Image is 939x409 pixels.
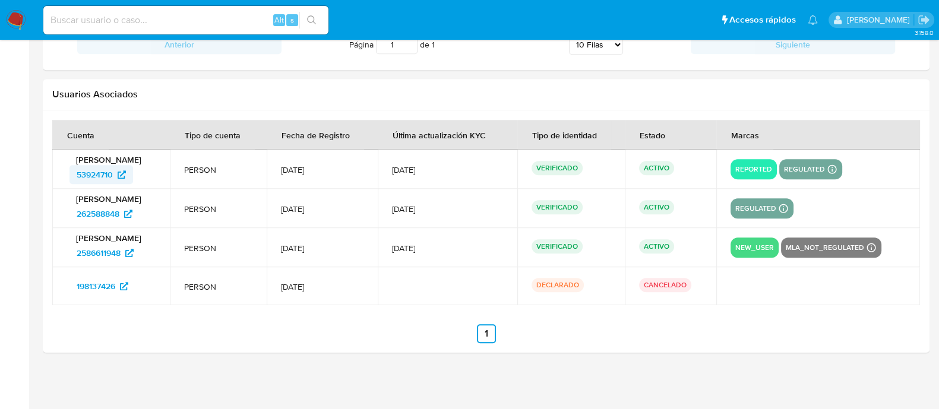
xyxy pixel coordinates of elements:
p: martin.degiuli@mercadolibre.com [846,14,913,26]
span: s [290,14,294,26]
span: Accesos rápidos [729,14,796,26]
span: Alt [274,14,284,26]
h2: Usuarios Asociados [52,88,920,100]
a: Notificaciones [808,15,818,25]
a: Salir [918,14,930,26]
button: search-icon [299,12,324,28]
span: 3.158.0 [914,28,933,37]
input: Buscar usuario o caso... [43,12,328,28]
